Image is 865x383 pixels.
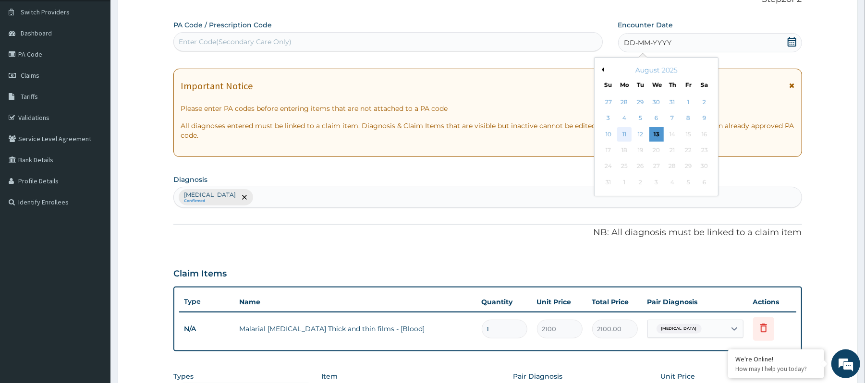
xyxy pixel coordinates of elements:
[598,65,714,75] div: August 2025
[179,37,292,47] div: Enter Code(Secondary Care Only)
[21,92,38,101] span: Tariffs
[700,81,708,89] div: Sa
[652,81,660,89] div: We
[665,175,680,190] div: Not available Thursday, September 4th, 2025
[173,175,207,184] label: Diagnosis
[697,127,711,142] div: Not available Saturday, August 16th, 2025
[601,159,615,174] div: Not available Sunday, August 24th, 2025
[649,175,663,190] div: Not available Wednesday, September 3rd, 2025
[601,175,615,190] div: Not available Sunday, August 31st, 2025
[184,199,236,203] small: Confirmed
[633,159,647,174] div: Not available Tuesday, August 26th, 2025
[681,175,695,190] div: Not available Friday, September 5th, 2025
[649,143,663,157] div: Not available Wednesday, August 20th, 2025
[681,111,695,126] div: Choose Friday, August 8th, 2025
[321,371,338,381] label: Item
[601,127,615,142] div: Choose Sunday, August 10th, 2025
[665,95,680,109] div: Choose Thursday, July 31st, 2025
[697,111,711,126] div: Choose Saturday, August 9th, 2025
[681,95,695,109] div: Choose Friday, August 1st, 2025
[513,371,562,381] label: Pair Diagnosis
[633,127,647,142] div: Choose Tuesday, August 12th, 2025
[657,324,702,334] span: [MEDICAL_DATA]
[617,175,632,190] div: Not available Monday, September 1st, 2025
[617,143,632,157] div: Not available Monday, August 18th, 2025
[601,111,615,126] div: Choose Sunday, August 3rd, 2025
[684,81,693,89] div: Fr
[532,292,587,311] th: Unit Price
[617,127,632,142] div: Choose Monday, August 11th, 2025
[633,111,647,126] div: Choose Tuesday, August 5th, 2025
[649,127,663,142] div: Choose Wednesday, August 13th, 2025
[748,292,796,311] th: Actions
[600,95,712,191] div: month 2025-08
[179,293,234,311] th: Type
[649,111,663,126] div: Choose Wednesday, August 6th, 2025
[649,159,663,174] div: Not available Wednesday, August 27th, 2025
[620,81,628,89] div: Mo
[633,175,647,190] div: Not available Tuesday, September 2nd, 2025
[681,159,695,174] div: Not available Friday, August 29th, 2025
[681,127,695,142] div: Not available Friday, August 15th, 2025
[21,8,70,16] span: Switch Providers
[617,111,632,126] div: Choose Monday, August 4th, 2025
[697,95,711,109] div: Choose Saturday, August 2nd, 2025
[665,127,680,142] div: Not available Thursday, August 14th, 2025
[158,5,181,28] div: Minimize live chat window
[618,20,673,30] label: Encounter Date
[599,67,604,72] button: Previous Month
[617,159,632,174] div: Not available Monday, August 25th, 2025
[697,175,711,190] div: Not available Saturday, September 6th, 2025
[668,81,676,89] div: Th
[21,29,52,37] span: Dashboard
[173,227,802,239] p: NB: All diagnosis must be linked to a claim item
[173,372,194,381] label: Types
[234,319,476,338] td: Malarial [MEDICAL_DATA] Thick and thin films - [Blood]
[181,81,253,91] h1: Important Notice
[665,159,680,174] div: Not available Thursday, August 28th, 2025
[681,143,695,157] div: Not available Friday, August 22nd, 2025
[477,292,532,311] th: Quantity
[234,292,476,311] th: Name
[660,371,695,381] label: Unit Price
[179,320,234,338] td: N/A
[18,48,39,72] img: d_794563401_company_1708531726252_794563401
[50,54,161,66] div: Chat with us now
[601,95,615,109] div: Choose Sunday, July 27th, 2025
[181,104,794,113] p: Please enter PA codes before entering items that are not attached to a PA code
[587,292,643,311] th: Total Price
[665,143,680,157] div: Not available Thursday, August 21st, 2025
[21,71,39,80] span: Claims
[56,121,133,218] span: We're online!
[184,191,236,199] p: [MEDICAL_DATA]
[633,143,647,157] div: Not available Tuesday, August 19th, 2025
[5,262,183,296] textarea: Type your message and hit 'Enter'
[173,20,272,30] label: PA Code / Prescription Code
[181,121,794,140] p: All diagnoses entered must be linked to a claim item. Diagnosis & Claim Items that are visible bu...
[604,81,612,89] div: Su
[697,159,711,174] div: Not available Saturday, August 30th, 2025
[735,365,817,373] p: How may I help you today?
[636,81,644,89] div: Tu
[697,143,711,157] div: Not available Saturday, August 23rd, 2025
[649,95,663,109] div: Choose Wednesday, July 30th, 2025
[173,269,227,279] h3: Claim Items
[240,193,249,202] span: remove selection option
[624,38,672,48] span: DD-MM-YYYY
[665,111,680,126] div: Choose Thursday, August 7th, 2025
[643,292,748,311] th: Pair Diagnosis
[735,355,817,363] div: We're Online!
[617,95,632,109] div: Choose Monday, July 28th, 2025
[601,143,615,157] div: Not available Sunday, August 17th, 2025
[633,95,647,109] div: Choose Tuesday, July 29th, 2025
